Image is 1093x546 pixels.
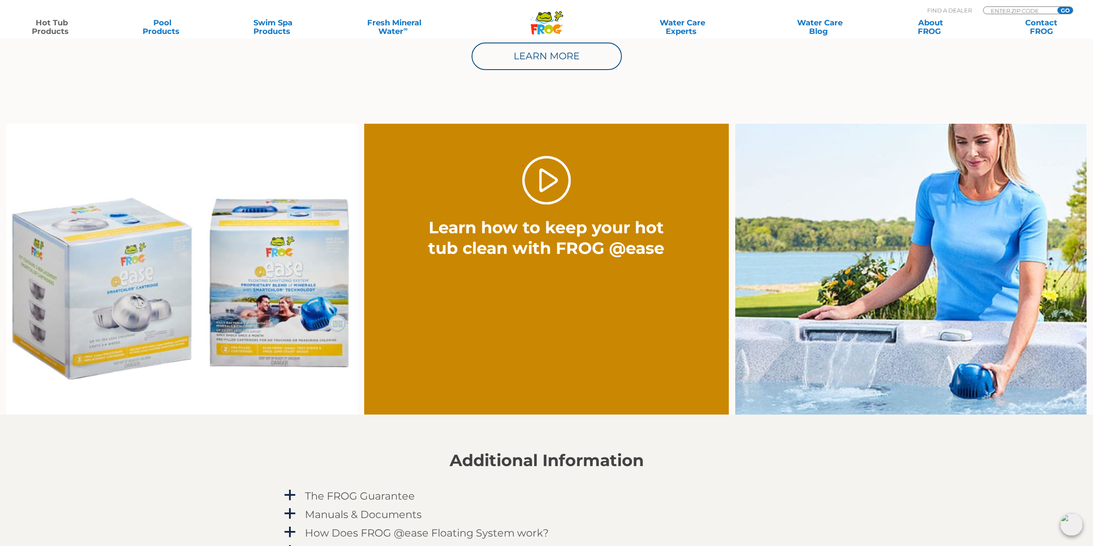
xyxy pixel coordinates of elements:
[230,18,316,36] a: Swim SpaProducts
[9,18,94,36] a: Hot TubProducts
[341,18,448,36] a: Fresh MineralWater∞
[283,506,811,522] a: a Manuals & Documents
[990,7,1048,14] input: Zip Code Form
[283,507,296,520] span: a
[777,18,863,36] a: Water CareBlog
[927,6,972,14] p: Find A Dealer
[283,451,811,470] h2: Additional Information
[999,18,1084,36] a: ContactFROG
[419,217,674,259] h2: Learn how to keep your hot tub clean with FROG @ease
[119,18,205,36] a: PoolProducts
[403,25,408,32] sup: ∞
[283,525,811,541] a: a How Does FROG @ease Floating System work?
[888,18,974,36] a: AboutFROG
[612,18,752,36] a: Water CareExperts
[735,124,1087,415] img: fpo-flippin-frog-2
[1060,513,1083,536] img: openIcon
[283,488,811,504] a: a The FROG Guarantee
[283,489,296,502] span: a
[522,156,571,204] a: Play Video
[283,526,296,539] span: a
[6,124,358,415] img: Ease Packaging
[305,509,422,520] h4: Manuals & Documents
[305,490,415,502] h4: The FROG Guarantee
[472,43,622,70] a: Learn More
[1057,7,1073,14] input: GO
[305,527,549,539] h4: How Does FROG @ease Floating System work?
